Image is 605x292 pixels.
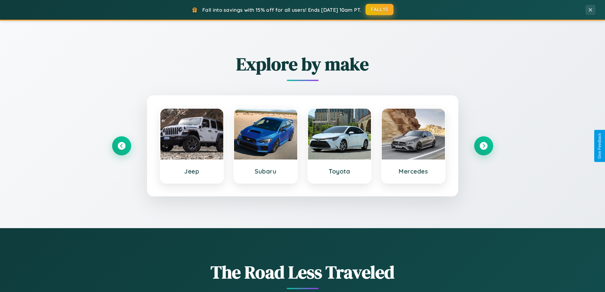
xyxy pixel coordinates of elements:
[597,133,602,159] div: Give Feedback
[112,52,493,76] h2: Explore by make
[112,260,493,284] h1: The Road Less Traveled
[202,7,361,13] span: Fall into savings with 15% off for all users! Ends [DATE] 10am PT.
[388,167,439,175] h3: Mercedes
[167,167,217,175] h3: Jeep
[314,167,365,175] h3: Toyota
[240,167,291,175] h3: Subaru
[366,4,393,15] button: FALL15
